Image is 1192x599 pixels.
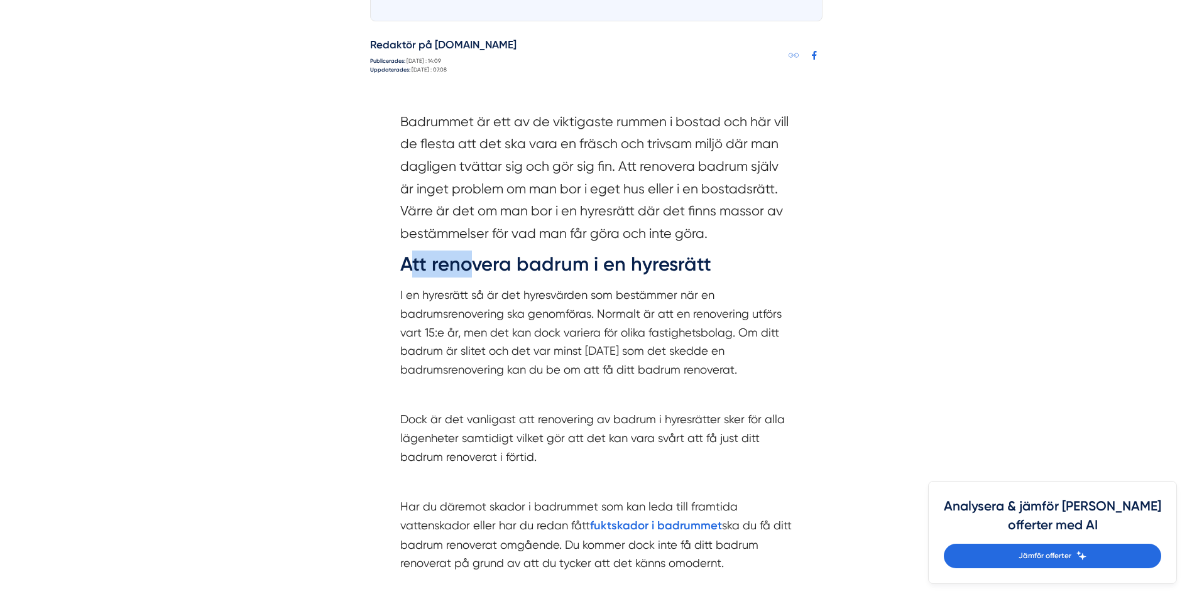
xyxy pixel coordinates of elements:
[944,497,1161,544] h4: Analysera & jämför [PERSON_NAME] offerter med AI
[786,48,802,63] a: Kopiera länk
[809,50,819,60] svg: Facebook
[944,544,1161,568] a: Jämför offerter
[370,36,517,57] h5: Redaktör på [DOMAIN_NAME]
[400,251,792,286] h2: Att renovera badrum i en hyresrätt
[400,410,792,466] p: Dock är det vanligast att renovering av badrum i hyresrätter sker för alla lägenheter samtidigt v...
[400,111,792,251] section: Badrummet är ett av de viktigaste rummen i bostad och här vill de flesta att det ska vara en fräs...
[400,497,792,573] p: Har du däremot skador i badrummet som kan leda till framtida vattenskador eller har du redan fått...
[807,48,823,63] a: Dela på Facebook
[412,67,447,73] time: [DATE] : 07:08
[1019,550,1071,562] span: Jämför offerter
[400,286,792,379] p: I en hyresrätt så är det hyresvärden som bestämmer när en badrumsrenovering ska genomföras. Norma...
[590,519,722,532] a: fuktskador i badrummet
[370,67,410,73] strong: Uppdaterades:
[590,519,722,532] strong: fuktskador i badrummet
[370,58,405,64] strong: Publicerades:
[407,58,441,64] time: [DATE] : 14:09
